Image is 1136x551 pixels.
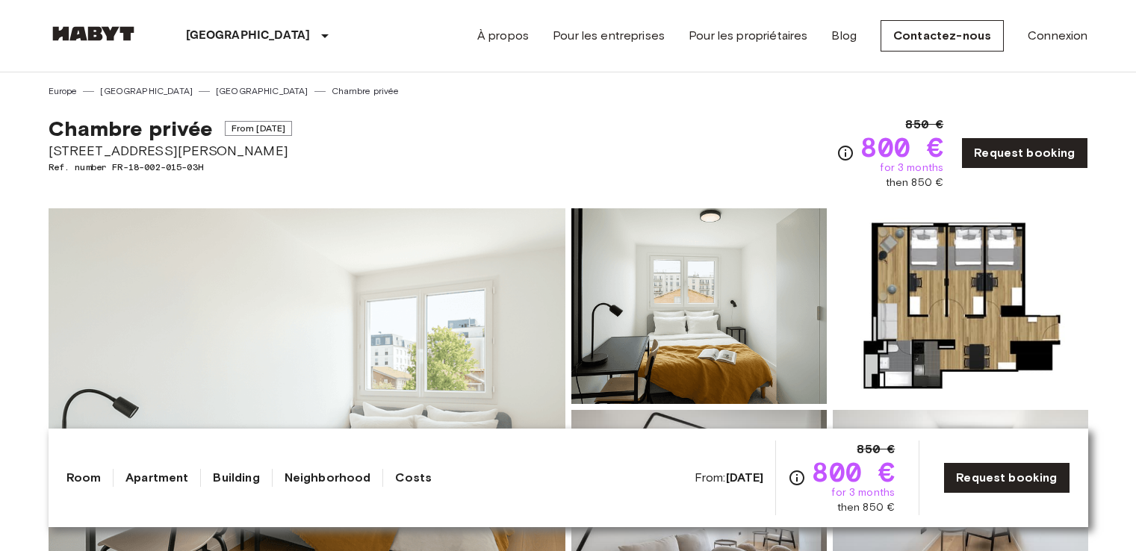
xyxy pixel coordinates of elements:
[961,137,1087,169] a: Request booking
[695,470,764,486] span: From:
[553,27,665,45] a: Pour les entreprises
[833,208,1088,404] img: Picture of unit FR-18-002-015-03H
[886,175,944,190] span: then 850 €
[125,469,188,487] a: Apartment
[689,27,807,45] a: Pour les propriétaires
[571,208,827,404] img: Picture of unit FR-18-002-015-03H
[812,458,895,485] span: 800 €
[788,469,806,487] svg: Check cost overview for full price breakdown. Please note that discounts apply to new joiners onl...
[837,500,896,515] span: then 850 €
[225,121,293,136] span: From [DATE]
[881,20,1004,52] a: Contactez-nous
[477,27,529,45] a: À propos
[186,27,311,45] p: [GEOGRAPHIC_DATA]
[837,144,854,162] svg: Check cost overview for full price breakdown. Please note that discounts apply to new joiners onl...
[216,84,308,98] a: [GEOGRAPHIC_DATA]
[285,469,371,487] a: Neighborhood
[49,161,293,174] span: Ref. number FR-18-002-015-03H
[905,116,943,134] span: 850 €
[213,469,259,487] a: Building
[857,441,895,458] span: 850 €
[49,141,293,161] span: [STREET_ADDRESS][PERSON_NAME]
[860,134,943,161] span: 800 €
[332,84,400,98] a: Chambre privée
[831,27,857,45] a: Blog
[49,26,138,41] img: Habyt
[100,84,193,98] a: [GEOGRAPHIC_DATA]
[726,470,764,485] b: [DATE]
[395,469,432,487] a: Costs
[66,469,102,487] a: Room
[943,462,1070,494] a: Request booking
[880,161,943,175] span: for 3 months
[49,116,213,141] span: Chambre privée
[1028,27,1087,45] a: Connexion
[49,84,78,98] a: Europe
[831,485,895,500] span: for 3 months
